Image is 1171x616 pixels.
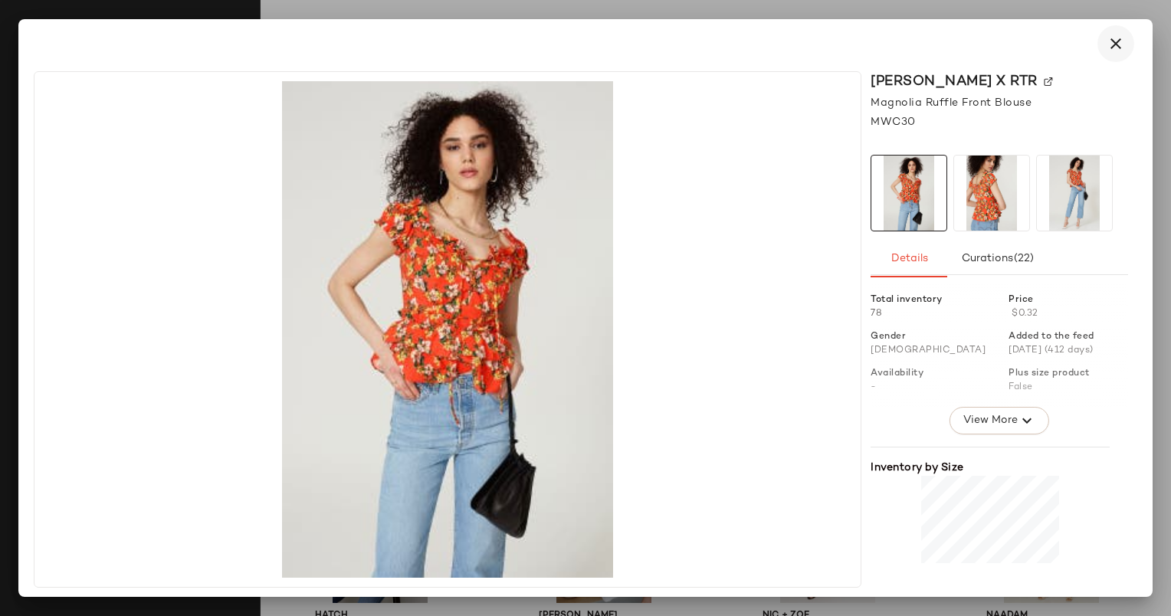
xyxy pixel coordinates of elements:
img: svg%3e [1044,77,1053,87]
span: (22) [1013,253,1034,265]
img: MWC30.jpg [954,156,1029,231]
img: MWC30.jpg [871,156,946,231]
div: Inventory by Size [871,460,1110,476]
span: Details [890,253,927,265]
span: View More [963,411,1018,430]
img: MWC30.jpg [1037,156,1112,231]
span: Magnolia Ruffle Front Blouse [871,95,1032,111]
span: [PERSON_NAME] x RTR [871,71,1038,92]
button: View More [950,407,1049,434]
span: Curations [960,253,1034,265]
img: MWC30.jpg [44,81,851,578]
span: MWC30 [871,114,916,130]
